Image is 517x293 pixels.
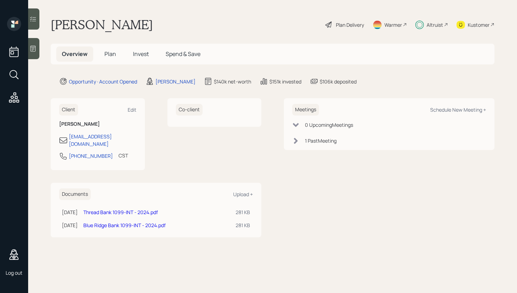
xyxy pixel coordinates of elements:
[69,133,136,148] div: [EMAIL_ADDRESS][DOMAIN_NAME]
[292,104,319,116] h6: Meetings
[6,269,23,276] div: Log out
[69,152,113,160] div: [PHONE_NUMBER]
[83,209,158,216] a: Thread Bank 1099-INT - 2024.pdf
[133,50,149,58] span: Invest
[104,50,116,58] span: Plan
[336,21,364,29] div: Plan Delivery
[468,21,490,29] div: Kustomer
[320,78,357,85] div: $106k deposited
[236,222,250,229] div: 281 KB
[305,121,353,129] div: 0 Upcoming Meeting s
[384,21,402,29] div: Warmer
[427,21,443,29] div: Altruist
[62,222,78,229] div: [DATE]
[83,222,166,229] a: Blue Ridge Bank 1099-INT - 2024.pdf
[59,188,91,200] h6: Documents
[305,137,337,144] div: 1 Past Meeting
[51,17,153,32] h1: [PERSON_NAME]
[128,106,136,113] div: Edit
[155,78,196,85] div: [PERSON_NAME]
[119,152,128,159] div: CST
[69,78,137,85] div: Opportunity · Account Opened
[62,208,78,216] div: [DATE]
[233,191,253,198] div: Upload +
[269,78,301,85] div: $151k invested
[59,121,136,127] h6: [PERSON_NAME]
[62,50,88,58] span: Overview
[214,78,251,85] div: $140k net-worth
[176,104,203,116] h6: Co-client
[236,208,250,216] div: 281 KB
[430,106,486,113] div: Schedule New Meeting +
[59,104,78,116] h6: Client
[166,50,200,58] span: Spend & Save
